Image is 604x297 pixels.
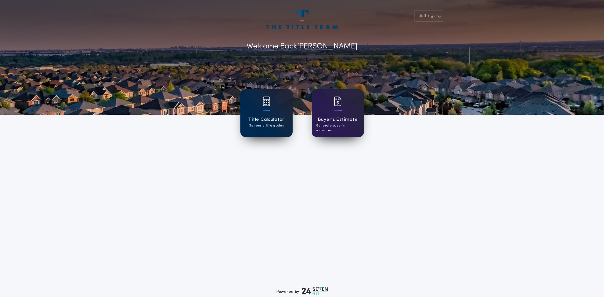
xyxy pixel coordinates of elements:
[302,287,328,295] img: logo
[266,10,338,29] img: account-logo
[249,123,284,128] p: Generate title quotes
[263,97,270,106] img: card icon
[246,41,358,52] p: Welcome Back [PERSON_NAME]
[414,10,444,22] button: Settings
[316,123,359,133] p: Generate buyer's estimates
[318,116,358,123] h1: Buyer's Estimate
[312,89,364,137] a: card iconBuyer's EstimateGenerate buyer's estimates
[240,89,293,137] a: card iconTitle CalculatorGenerate title quotes
[276,287,328,295] div: Powered by
[248,116,284,123] h1: Title Calculator
[334,97,342,106] img: card icon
